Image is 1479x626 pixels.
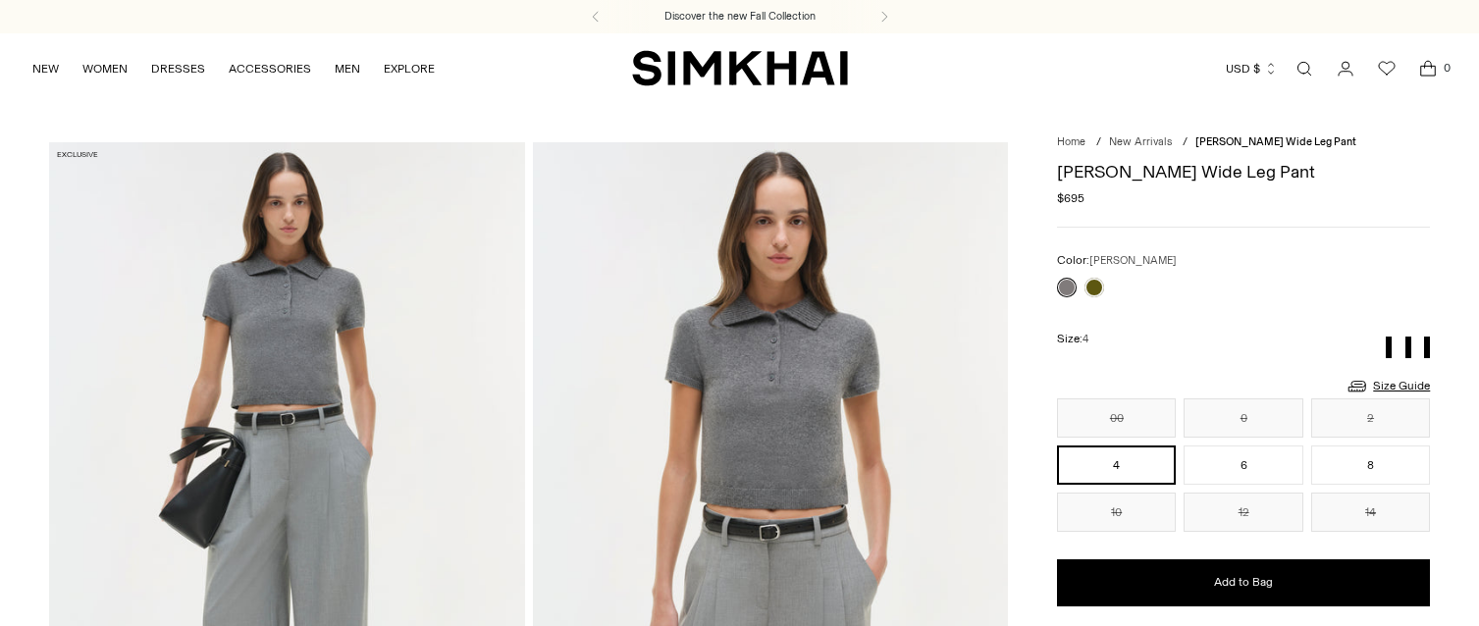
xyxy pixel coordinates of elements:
[1346,374,1430,398] a: Size Guide
[335,47,360,90] a: MEN
[664,9,816,25] a: Discover the new Fall Collection
[1195,135,1356,148] span: [PERSON_NAME] Wide Leg Pant
[1438,59,1455,77] span: 0
[229,47,311,90] a: ACCESSORIES
[1367,49,1406,88] a: Wishlist
[1083,333,1088,345] span: 4
[1326,49,1365,88] a: Go to the account page
[1057,559,1430,606] button: Add to Bag
[1057,163,1430,181] h1: [PERSON_NAME] Wide Leg Pant
[1057,251,1177,270] label: Color:
[151,47,205,90] a: DRESSES
[1285,49,1324,88] a: Open search modal
[1057,330,1088,348] label: Size:
[1109,135,1172,148] a: New Arrivals
[1096,134,1101,151] div: /
[82,47,128,90] a: WOMEN
[1226,47,1278,90] button: USD $
[1311,445,1430,485] button: 8
[1057,493,1176,532] button: 10
[1183,134,1188,151] div: /
[1057,189,1084,207] span: $695
[1184,398,1302,438] button: 0
[1089,254,1177,267] span: [PERSON_NAME]
[1057,445,1176,485] button: 4
[1184,445,1302,485] button: 6
[1214,574,1273,591] span: Add to Bag
[1057,135,1085,148] a: Home
[32,47,59,90] a: NEW
[1057,134,1430,151] nav: breadcrumbs
[1311,398,1430,438] button: 2
[1057,398,1176,438] button: 00
[384,47,435,90] a: EXPLORE
[632,49,848,87] a: SIMKHAI
[1408,49,1448,88] a: Open cart modal
[1311,493,1430,532] button: 14
[1184,493,1302,532] button: 12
